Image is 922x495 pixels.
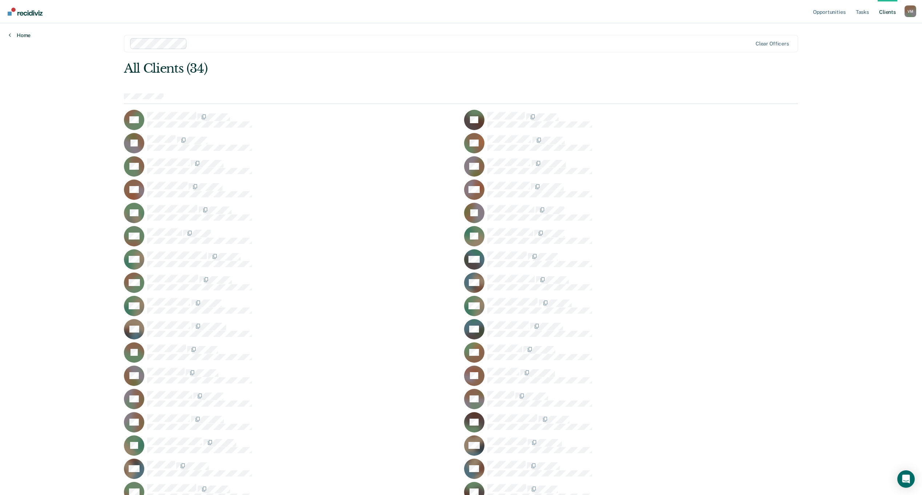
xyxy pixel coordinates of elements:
img: Recidiviz [8,8,43,16]
div: All Clients (34) [124,61,663,76]
div: V M [905,5,916,17]
div: Open Intercom Messenger [897,470,915,488]
a: Home [9,32,31,39]
div: Clear officers [756,41,789,47]
button: Profile dropdown button [905,5,916,17]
